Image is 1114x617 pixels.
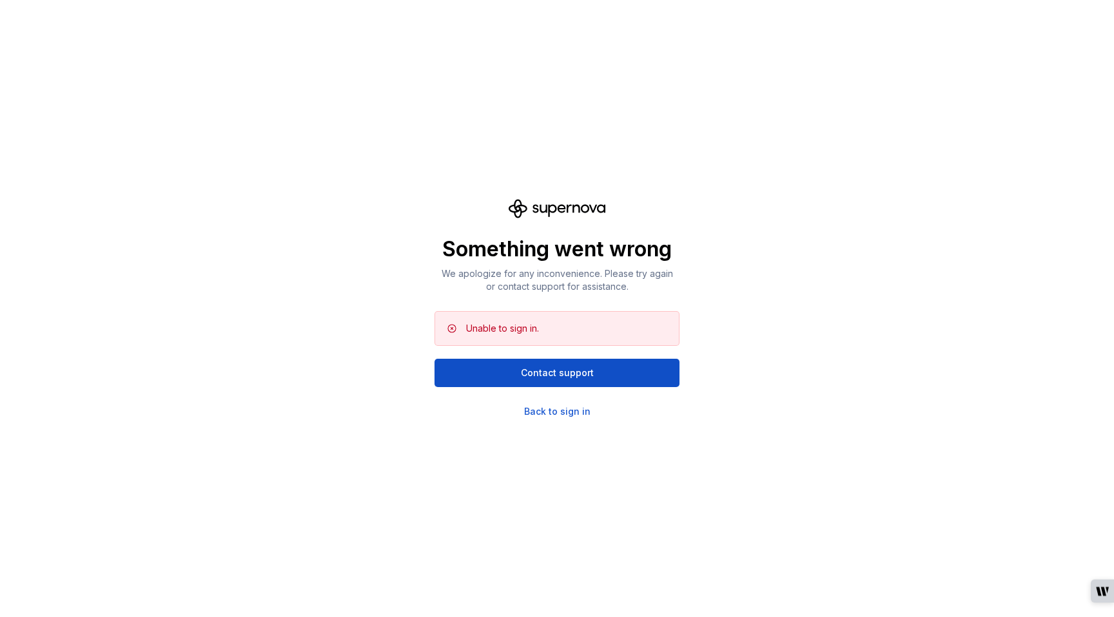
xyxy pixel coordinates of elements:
[435,236,679,262] p: Something went wrong
[435,267,679,293] p: We apologize for any inconvenience. Please try again or contact support for assistance.
[524,405,591,418] a: Back to sign in
[435,359,679,387] button: Contact support
[466,322,539,335] div: Unable to sign in.
[521,366,594,379] span: Contact support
